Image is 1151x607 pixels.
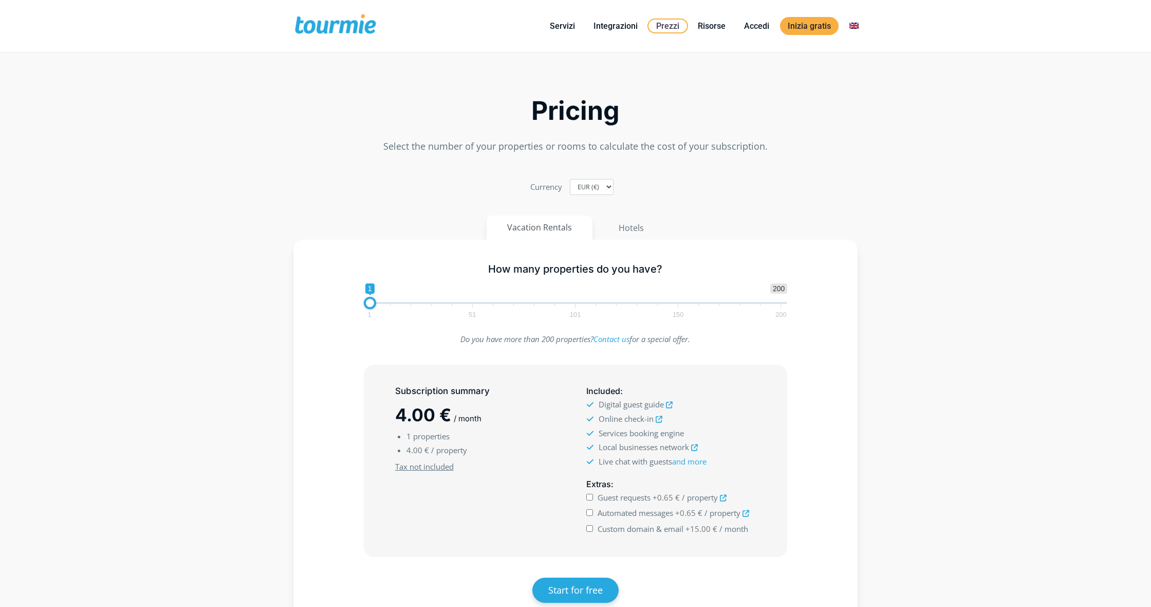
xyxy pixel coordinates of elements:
[586,20,645,32] a: Integrazioni
[487,216,592,240] button: Vacation Rentals
[586,479,611,489] span: Extras
[406,431,411,441] span: 1
[454,414,481,423] span: / month
[599,399,664,409] span: Digital guest guide
[675,508,702,518] span: +0.65 €
[599,428,684,438] span: Services booking engine
[598,492,651,503] span: Guest requests
[532,578,619,603] a: Start for free
[293,139,858,153] p: Select the number of your properties or rooms to calculate the cost of your subscription.
[647,19,688,33] a: Prezzi
[548,584,603,596] span: Start for free
[467,312,477,317] span: 51
[586,386,620,396] span: Included
[364,332,788,346] p: Do you have more than 200 properties? for a special offer.
[530,180,562,194] label: Currency
[366,312,373,317] span: 1
[395,404,451,425] span: 4.00 €
[719,524,748,534] span: / month
[671,312,685,317] span: 150
[653,492,680,503] span: +0.65 €
[406,445,429,455] span: 4.00 €
[413,431,450,441] span: properties
[365,283,375,294] span: 1
[542,20,583,32] a: Servizi
[593,334,629,344] a: Contact us
[598,524,683,534] span: Custom domain & email
[774,312,788,317] span: 200
[685,524,717,534] span: +15.00 €
[672,456,707,467] a: and more
[599,456,707,467] span: Live chat with guests
[586,385,756,398] h5: :
[682,492,718,503] span: / property
[598,508,673,518] span: Automated messages
[395,461,454,472] u: Tax not included
[568,312,583,317] span: 101
[770,283,787,294] span: 200
[598,216,665,240] button: Hotels
[431,445,467,455] span: / property
[395,385,565,398] h5: Subscription summary
[736,20,777,32] a: Accedi
[780,17,839,35] a: Inizia gratis
[704,508,740,518] span: / property
[293,99,858,123] h2: Pricing
[364,263,788,276] h5: How many properties do you have?
[599,442,689,452] span: Local businesses network
[586,478,756,491] h5: :
[690,20,733,32] a: Risorse
[599,414,654,424] span: Online check-in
